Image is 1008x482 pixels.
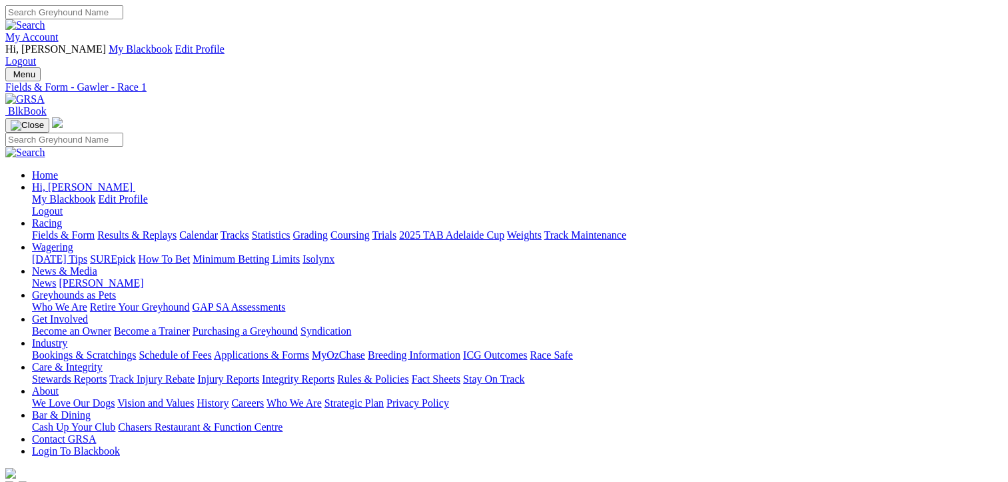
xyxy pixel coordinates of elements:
[5,93,45,105] img: GRSA
[32,169,58,181] a: Home
[530,349,572,361] a: Race Safe
[32,205,63,217] a: Logout
[5,105,47,117] a: BlkBook
[463,373,524,385] a: Stay On Track
[139,349,211,361] a: Schedule of Fees
[117,397,194,409] a: Vision and Values
[32,301,1003,313] div: Greyhounds as Pets
[221,229,249,241] a: Tracks
[109,43,173,55] a: My Blackbook
[5,43,1003,67] div: My Account
[214,349,309,361] a: Applications & Forms
[32,385,59,397] a: About
[337,373,409,385] a: Rules & Policies
[32,409,91,421] a: Bar & Dining
[109,373,195,385] a: Track Injury Rebate
[197,397,229,409] a: History
[179,229,218,241] a: Calendar
[5,133,123,147] input: Search
[302,253,334,265] a: Isolynx
[32,265,97,277] a: News & Media
[32,433,96,445] a: Contact GRSA
[312,349,365,361] a: MyOzChase
[412,373,460,385] a: Fact Sheets
[32,229,95,241] a: Fields & Form
[507,229,542,241] a: Weights
[197,373,259,385] a: Injury Reports
[32,325,111,337] a: Become an Owner
[32,241,73,253] a: Wagering
[324,397,384,409] a: Strategic Plan
[8,105,47,117] span: BlkBook
[252,229,290,241] a: Statistics
[32,193,1003,217] div: Hi, [PERSON_NAME]
[231,397,264,409] a: Careers
[11,120,44,131] img: Close
[59,277,143,289] a: [PERSON_NAME]
[32,277,1003,289] div: News & Media
[32,253,87,265] a: [DATE] Tips
[193,301,286,313] a: GAP SA Assessments
[32,349,1003,361] div: Industry
[175,43,225,55] a: Edit Profile
[5,19,45,31] img: Search
[386,397,449,409] a: Privacy Policy
[300,325,351,337] a: Syndication
[32,229,1003,241] div: Racing
[32,253,1003,265] div: Wagering
[5,43,106,55] span: Hi, [PERSON_NAME]
[32,277,56,289] a: News
[13,69,35,79] span: Menu
[32,421,115,433] a: Cash Up Your Club
[32,373,1003,385] div: Care & Integrity
[463,349,527,361] a: ICG Outcomes
[5,147,45,159] img: Search
[5,81,1003,93] a: Fields & Form - Gawler - Race 1
[32,181,135,193] a: Hi, [PERSON_NAME]
[32,313,88,325] a: Get Involved
[193,325,298,337] a: Purchasing a Greyhound
[399,229,504,241] a: 2025 TAB Adelaide Cup
[32,337,67,349] a: Industry
[32,421,1003,433] div: Bar & Dining
[32,349,136,361] a: Bookings & Scratchings
[52,117,63,128] img: logo-grsa-white.png
[32,397,1003,409] div: About
[5,468,16,479] img: logo-grsa-white.png
[97,229,177,241] a: Results & Replays
[32,445,120,457] a: Login To Blackbook
[368,349,460,361] a: Breeding Information
[5,31,59,43] a: My Account
[5,67,41,81] button: Toggle navigation
[90,253,135,265] a: SUREpick
[118,421,282,433] a: Chasers Restaurant & Function Centre
[32,325,1003,337] div: Get Involved
[32,193,96,205] a: My Blackbook
[139,253,191,265] a: How To Bet
[193,253,300,265] a: Minimum Betting Limits
[330,229,370,241] a: Coursing
[32,289,116,301] a: Greyhounds as Pets
[5,118,49,133] button: Toggle navigation
[32,397,115,409] a: We Love Our Dogs
[32,361,103,373] a: Care & Integrity
[32,181,133,193] span: Hi, [PERSON_NAME]
[32,373,107,385] a: Stewards Reports
[114,325,190,337] a: Become a Trainer
[90,301,190,313] a: Retire Your Greyhound
[5,5,123,19] input: Search
[32,301,87,313] a: Who We Are
[32,217,62,229] a: Racing
[293,229,328,241] a: Grading
[266,397,322,409] a: Who We Are
[544,229,626,241] a: Track Maintenance
[99,193,148,205] a: Edit Profile
[5,55,36,67] a: Logout
[372,229,396,241] a: Trials
[262,373,334,385] a: Integrity Reports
